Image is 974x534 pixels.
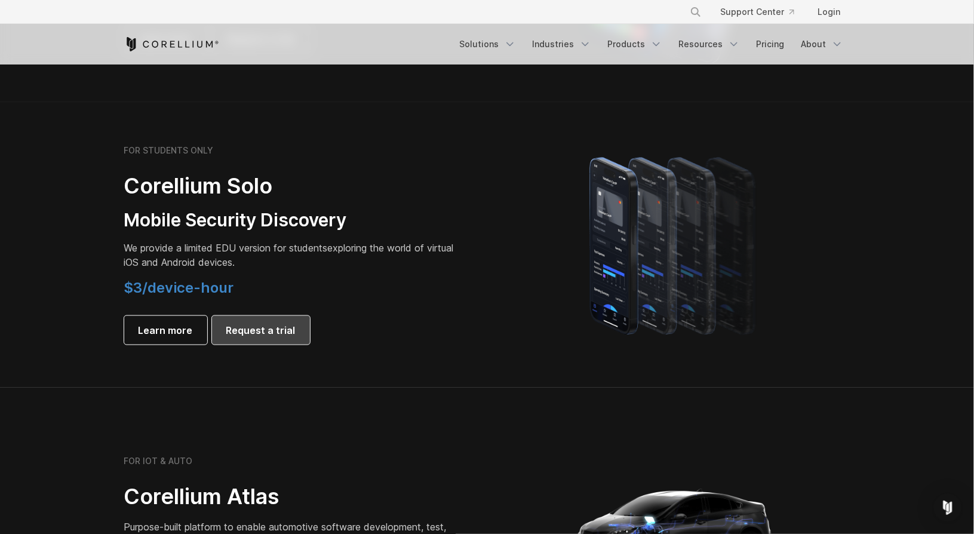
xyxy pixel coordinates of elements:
a: Solutions [453,33,523,55]
a: Resources [672,33,747,55]
h2: Corellium Atlas [124,484,459,511]
a: Support Center [711,1,804,23]
h2: Corellium Solo [124,173,459,200]
a: Industries [526,33,598,55]
h6: FOR IOT & AUTO [124,456,193,467]
button: Search [685,1,706,23]
a: Learn more [124,316,207,345]
img: A lineup of four iPhone models becoming more gradient and blurred [566,140,783,349]
div: Open Intercom Messenger [933,493,962,522]
div: Navigation Menu [453,33,850,55]
a: Pricing [749,33,792,55]
a: About [794,33,850,55]
a: Products [601,33,669,55]
span: We provide a limited EDU version for students [124,242,328,254]
a: Request a trial [212,316,310,345]
span: Request a trial [226,323,296,337]
a: Corellium Home [124,37,219,51]
div: Navigation Menu [675,1,850,23]
a: Login [809,1,850,23]
p: exploring the world of virtual iOS and Android devices. [124,241,459,269]
h3: Mobile Security Discovery [124,209,459,232]
h6: FOR STUDENTS ONLY [124,145,214,156]
span: $3/device-hour [124,279,234,296]
span: Learn more [139,323,193,337]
